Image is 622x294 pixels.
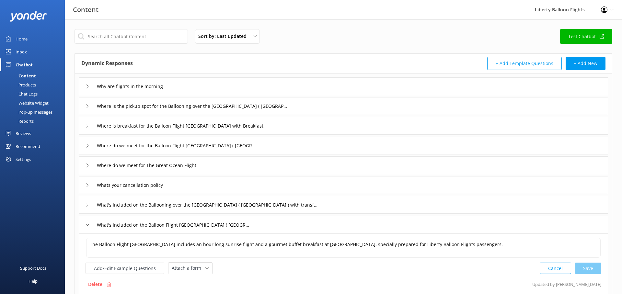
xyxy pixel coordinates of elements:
button: Cancel [540,263,571,274]
div: Chatbot [16,58,33,71]
div: Chat Logs [4,89,38,98]
p: Updated by [PERSON_NAME] [DATE] [532,278,601,290]
img: yonder-white-logo.png [10,11,47,22]
div: Content [4,71,36,80]
span: Sort by: Last updated [198,33,250,40]
div: Home [16,32,28,45]
div: Recommend [16,140,40,153]
a: Products [4,80,65,89]
button: Add/Edit Example Questions [86,263,164,274]
div: Website Widget [4,98,49,107]
div: Reviews [16,127,31,140]
span: Attach a form [172,265,205,272]
div: Settings [16,153,31,166]
button: + Add Template Questions [487,57,562,70]
textarea: The Balloon Flight [GEOGRAPHIC_DATA] includes an hour long sunrise flight and a gourmet buffet br... [86,238,601,258]
div: Reports [4,117,34,126]
h4: Dynamic Responses [81,57,133,70]
button: + Add New [566,57,605,70]
div: Help [29,275,38,288]
div: Pop-up messages [4,107,52,117]
a: Chat Logs [4,89,65,98]
a: Content [4,71,65,80]
input: Search all Chatbot Content [75,29,188,44]
a: Reports [4,117,65,126]
a: Website Widget [4,98,65,107]
div: Products [4,80,36,89]
div: Inbox [16,45,27,58]
div: Support Docs [20,262,46,275]
h3: Content [73,5,98,15]
a: Pop-up messages [4,107,65,117]
p: Delete [88,281,102,288]
a: Test Chatbot [560,29,612,44]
